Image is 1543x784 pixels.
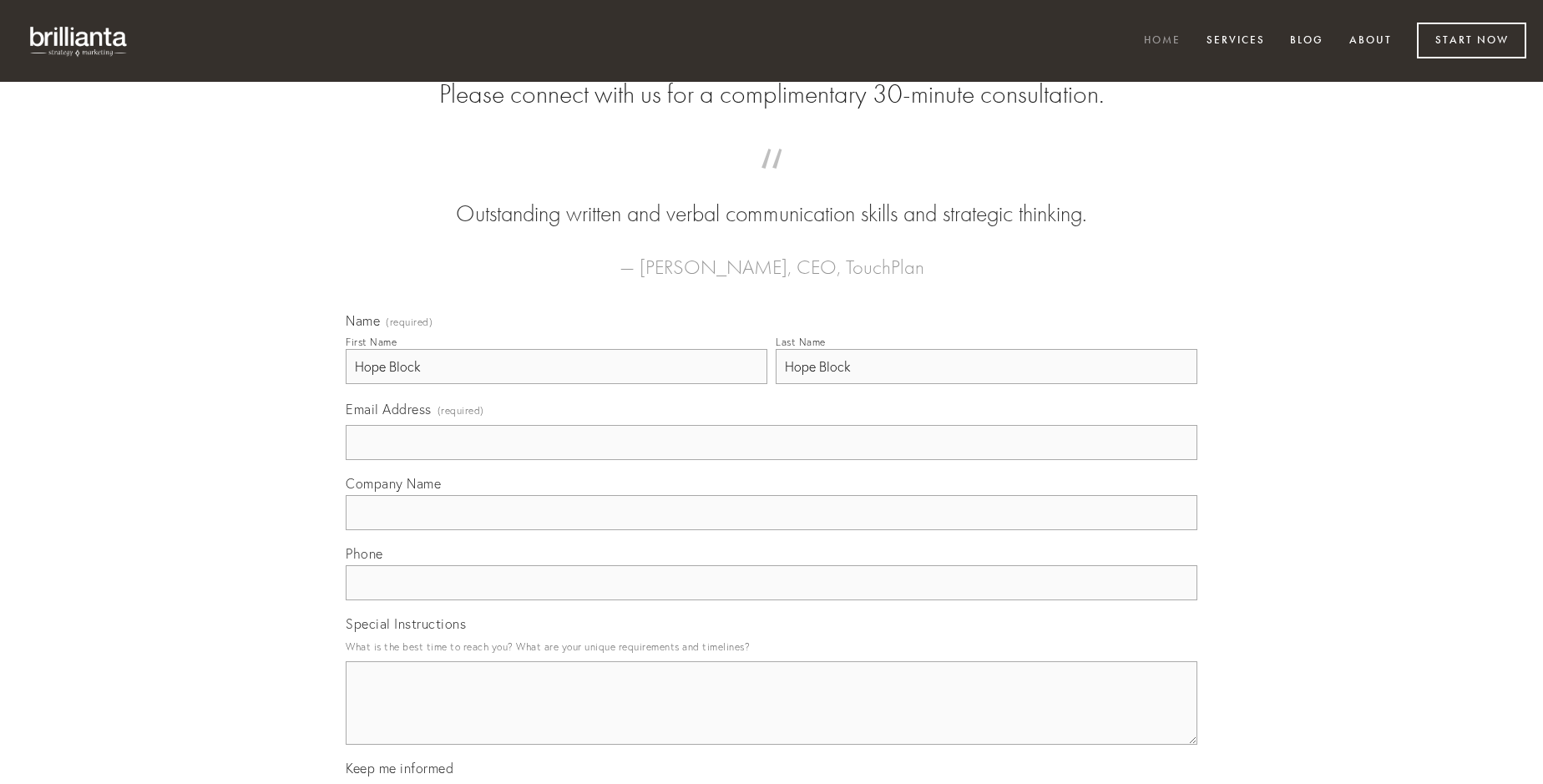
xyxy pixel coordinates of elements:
div: Last Name [776,336,826,348]
span: Phone [346,545,383,562]
img: brillianta - research, strategy, marketing [17,17,142,65]
span: Keep me informed [346,760,453,776]
span: “ [372,165,1171,198]
span: Name [346,312,380,329]
div: First Name [346,336,397,348]
figcaption: — [PERSON_NAME], CEO, TouchPlan [372,230,1171,284]
p: What is the best time to reach you? What are your unique requirements and timelines? [346,635,1197,658]
span: (required) [386,317,433,327]
span: Email Address [346,401,432,417]
span: Special Instructions [346,615,466,632]
h2: Please connect with us for a complimentary 30-minute consultation. [346,78,1197,110]
a: Services [1196,28,1276,55]
a: Home [1133,28,1191,55]
a: Blog [1279,28,1334,55]
blockquote: Outstanding written and verbal communication skills and strategic thinking. [372,165,1171,230]
span: (required) [438,399,484,422]
a: Start Now [1417,23,1526,58]
a: About [1338,28,1403,55]
span: Company Name [346,475,441,492]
